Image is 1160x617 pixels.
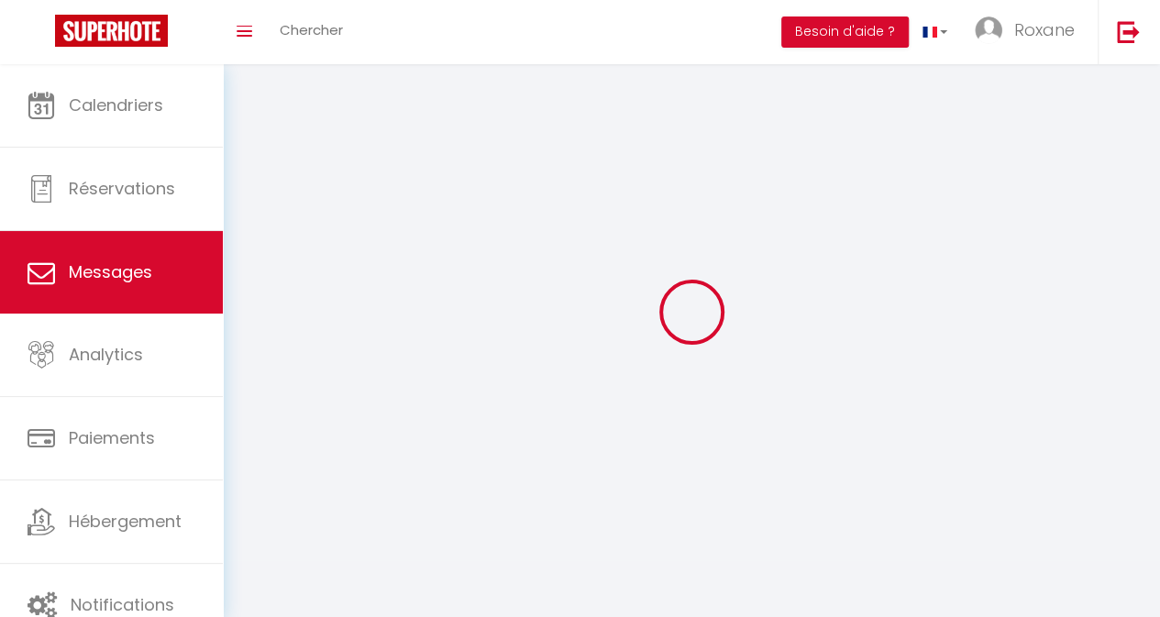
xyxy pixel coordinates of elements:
span: Hébergement [69,510,182,533]
span: Messages [69,260,152,283]
img: ... [975,17,1002,44]
span: Calendriers [69,94,163,116]
span: Roxane [1014,18,1075,41]
span: Analytics [69,343,143,366]
img: logout [1117,20,1140,43]
span: Notifications [71,593,174,616]
span: Paiements [69,426,155,449]
button: Besoin d'aide ? [781,17,909,48]
span: Réservations [69,177,175,200]
span: Chercher [280,20,343,39]
img: Super Booking [55,15,168,47]
button: Ouvrir le widget de chat LiveChat [15,7,70,62]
